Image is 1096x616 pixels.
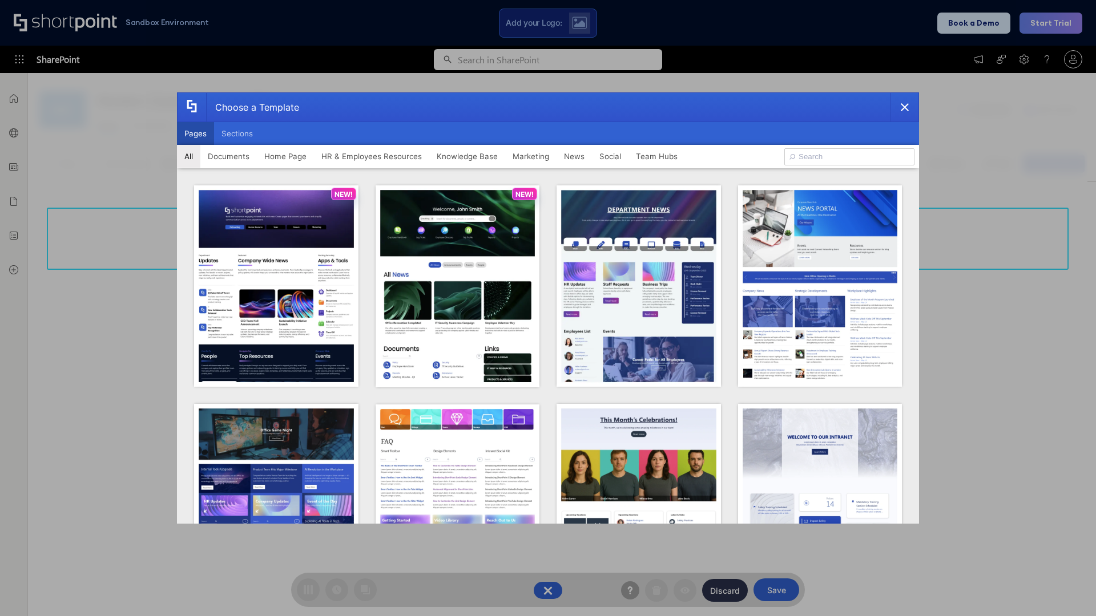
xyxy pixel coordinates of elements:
[429,145,505,168] button: Knowledge Base
[200,145,257,168] button: Documents
[314,145,429,168] button: HR & Employees Resources
[177,122,214,145] button: Pages
[335,190,353,198] p: NEW!
[177,145,200,168] button: All
[557,145,592,168] button: News
[784,148,914,165] input: Search
[257,145,314,168] button: Home Page
[1039,561,1096,616] iframe: Chat Widget
[206,93,299,121] div: Choose a Template
[214,122,260,145] button: Sections
[592,145,628,168] button: Social
[515,190,534,198] p: NEW!
[177,92,919,524] div: template selector
[505,145,557,168] button: Marketing
[628,145,685,168] button: Team Hubs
